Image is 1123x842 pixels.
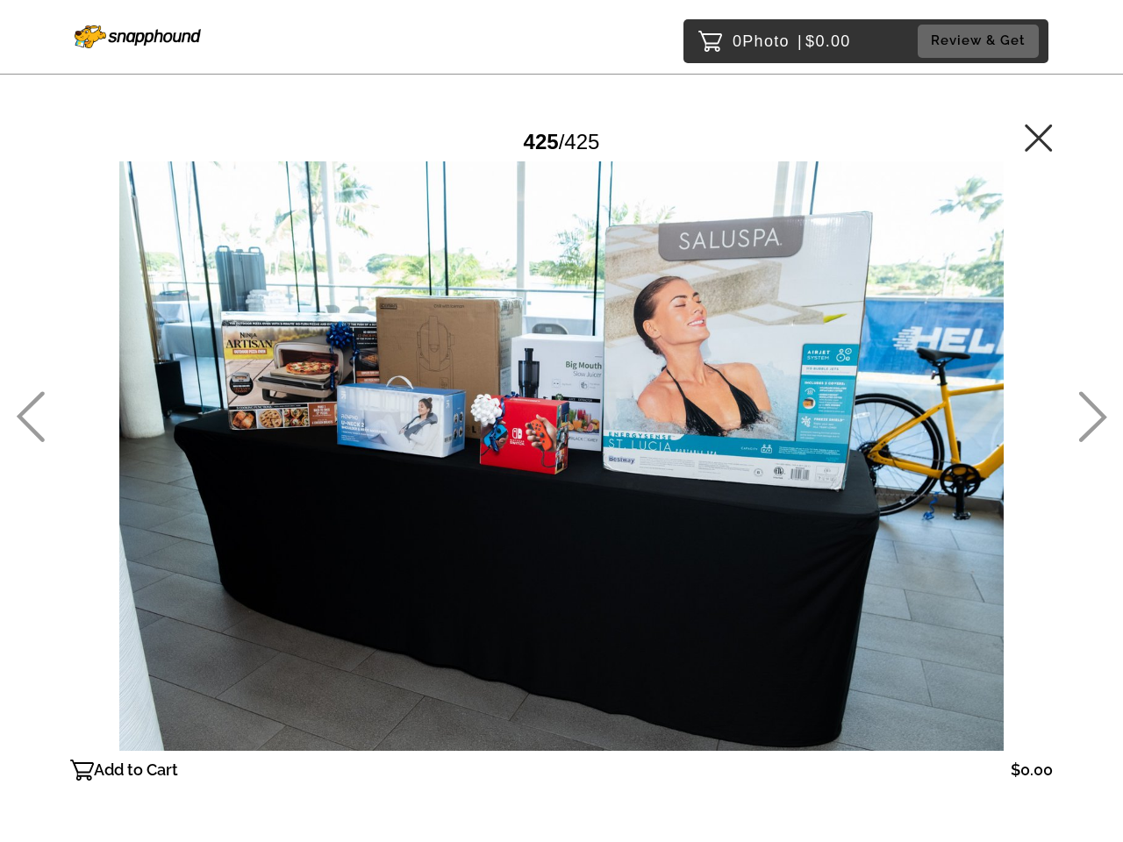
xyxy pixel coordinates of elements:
[918,25,1039,57] button: Review & Get
[798,32,803,50] span: |
[524,123,600,161] div: /
[75,25,201,48] img: Snapphound Logo
[94,756,178,784] p: Add to Cart
[733,27,851,55] p: 0 $0.00
[918,25,1044,57] a: Review & Get
[524,130,559,153] span: 425
[564,130,599,153] span: 425
[742,27,790,55] span: Photo
[1011,756,1053,784] p: $0.00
